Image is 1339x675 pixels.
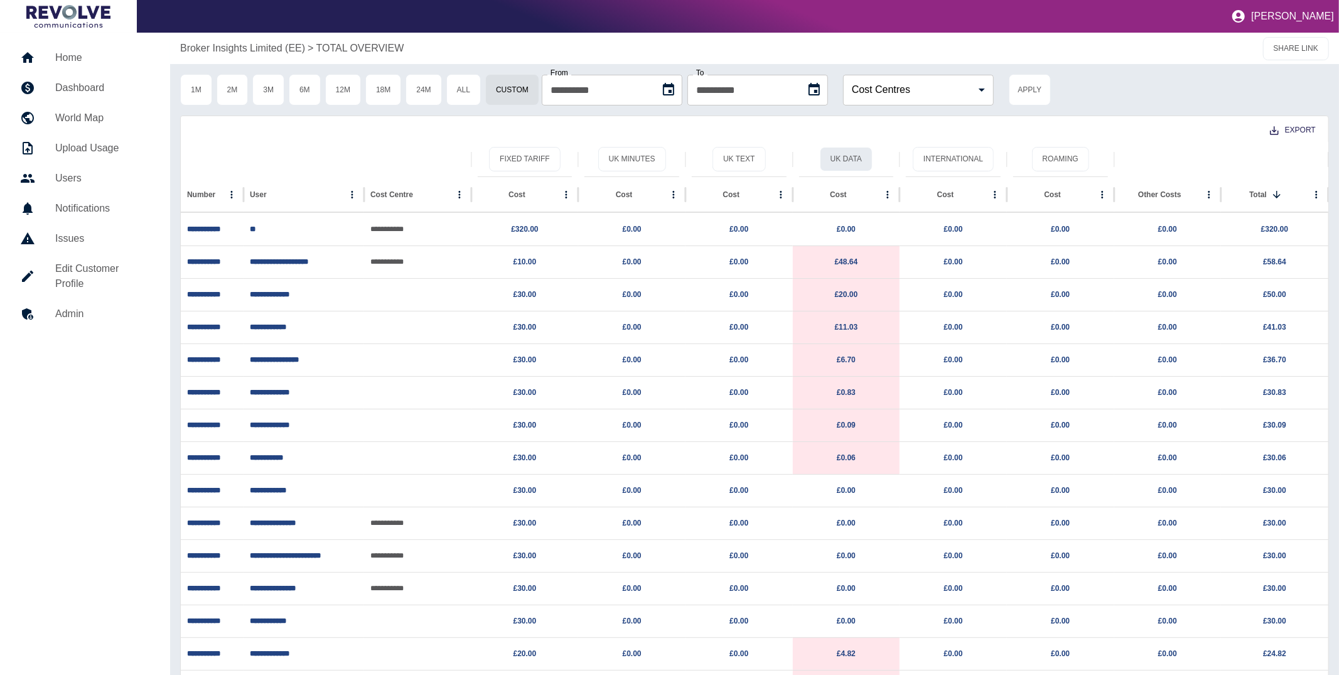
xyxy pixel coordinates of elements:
a: £0.00 [944,421,963,429]
a: £30.06 [1263,453,1286,462]
a: £320.00 [1261,225,1288,234]
div: Cost [1044,190,1061,199]
button: Sort [1268,186,1286,203]
a: £0.00 [729,617,748,625]
a: £30.00 [1263,617,1286,625]
a: £30.00 [1263,519,1286,527]
a: £0.00 [1158,519,1177,527]
a: £0.00 [1051,486,1070,495]
button: 12M [325,74,361,105]
a: £0.00 [1158,388,1177,397]
button: SHARE LINK [1263,37,1329,60]
a: £0.00 [1158,649,1177,658]
div: Other Costs [1138,190,1181,199]
a: £0.00 [944,290,963,299]
button: UK Text [713,147,765,171]
a: £0.00 [623,551,642,560]
h5: World Map [55,111,150,126]
a: £41.03 [1263,323,1286,332]
div: Total [1249,190,1267,199]
button: All [446,74,481,105]
a: £48.64 [835,257,858,266]
a: Issues [10,224,160,254]
a: £0.00 [1158,290,1177,299]
button: Cost column menu [879,186,896,203]
a: Dashboard [10,73,160,103]
a: £30.00 [514,388,537,397]
button: 2M [217,74,249,105]
a: £0.00 [944,225,963,234]
div: Cost Centre [370,190,413,199]
h5: Notifications [55,201,150,216]
a: £20.00 [514,649,537,658]
a: £0.00 [1051,519,1070,527]
label: From [551,69,568,77]
a: £0.00 [1051,225,1070,234]
h5: Upload Usage [55,141,150,156]
a: £0.00 [837,551,856,560]
a: £0.00 [729,551,748,560]
a: £6.70 [837,355,856,364]
a: £0.00 [837,486,856,495]
button: 18M [365,74,401,105]
a: £0.00 [729,519,748,527]
a: £20.00 [835,290,858,299]
a: £0.00 [1051,388,1070,397]
a: £0.00 [729,421,748,429]
button: Fixed Tariff [489,147,561,171]
a: £0.00 [729,257,748,266]
button: Cost column menu [1094,186,1111,203]
a: £0.00 [837,225,856,234]
a: £0.00 [837,617,856,625]
button: Cost column menu [665,186,682,203]
div: Cost [830,190,847,199]
button: Choose date, selected date is 2 May 2025 [656,77,681,102]
button: Cost column menu [557,186,575,203]
a: TOTAL OVERVIEW [316,41,404,56]
div: Number [187,190,215,199]
h5: Users [55,171,150,186]
a: £0.00 [623,388,642,397]
a: £0.00 [623,225,642,234]
button: Custom [485,74,539,105]
a: £0.00 [944,323,963,332]
a: £0.00 [944,453,963,462]
a: £0.00 [1051,453,1070,462]
a: £0.00 [623,486,642,495]
a: £0.00 [729,486,748,495]
div: Cost [508,190,525,199]
a: Edit Customer Profile [10,254,160,299]
a: £4.82 [837,649,856,658]
button: UK Data [820,147,873,171]
img: Logo [26,5,110,28]
a: £0.00 [623,290,642,299]
a: £0.83 [837,388,856,397]
a: Broker Insights Limited (EE) [180,41,305,56]
a: £0.00 [729,453,748,462]
div: Cost [723,190,739,199]
a: £0.00 [1051,257,1070,266]
a: £0.00 [1051,290,1070,299]
a: £0.00 [623,584,642,593]
a: £0.00 [729,323,748,332]
a: £320.00 [511,225,538,234]
a: £0.00 [837,519,856,527]
a: £30.00 [514,486,537,495]
a: £0.00 [944,551,963,560]
a: £0.00 [623,421,642,429]
a: Admin [10,299,160,329]
button: 6M [289,74,321,105]
a: £0.00 [623,355,642,364]
button: Cost column menu [772,186,790,203]
a: £0.00 [837,584,856,593]
button: 1M [180,74,212,105]
button: UK Minutes [598,147,666,171]
h5: Dashboard [55,80,150,95]
p: [PERSON_NAME] [1251,11,1334,22]
a: £0.00 [1051,584,1070,593]
button: Cost Centre column menu [451,186,468,203]
a: £0.00 [1158,486,1177,495]
a: £30.00 [514,323,537,332]
a: £10.00 [514,257,537,266]
p: > [308,41,313,56]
